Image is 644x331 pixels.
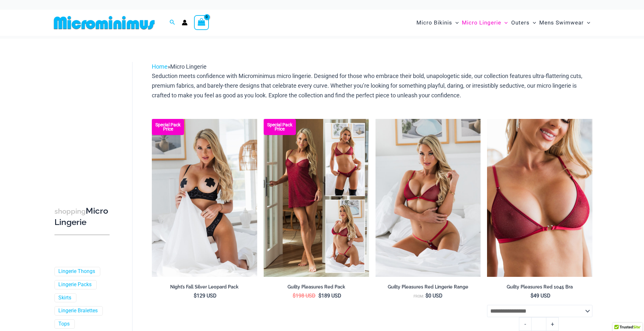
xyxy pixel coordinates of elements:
[487,119,592,277] img: Guilty Pleasures Red 1045 Bra 01
[539,15,584,31] span: Mens Swimwear
[376,119,481,277] a: Guilty Pleasures Red 1045 Bra 689 Micro 05Guilty Pleasures Red 1045 Bra 689 Micro 06Guilty Pleasu...
[152,63,207,70] span: »
[452,15,459,31] span: Menu Toggle
[519,317,531,331] a: -
[293,293,296,299] span: $
[487,284,592,290] h2: Guilty Pleasures Red 1045 Bra
[58,307,98,314] a: Lingerie Bralettes
[531,293,533,299] span: $
[58,321,70,327] a: Tops
[425,293,443,299] bdi: 0 USD
[264,119,369,277] img: Guilty Pleasures Red Collection Pack F
[376,284,481,290] h2: Guilty Pleasures Red Lingerie Range
[152,119,257,277] a: Nights Fall Silver Leopard 1036 Bra 6046 Thong 09v2 Nights Fall Silver Leopard 1036 Bra 6046 Thon...
[530,15,536,31] span: Menu Toggle
[531,293,551,299] bdi: 49 USD
[170,63,207,70] span: Micro Lingerie
[152,63,168,70] a: Home
[152,123,184,131] b: Special Pack Price
[152,284,257,292] a: Night’s Fall Silver Leopard Pack
[264,284,369,290] h2: Guilty Pleasures Red Pack
[170,19,175,27] a: Search icon link
[462,15,501,31] span: Micro Lingerie
[584,15,590,31] span: Menu Toggle
[152,71,592,100] p: Seduction meets confidence with Microminimus micro lingerie. Designed for those who embrace their...
[414,12,593,34] nav: Site Navigation
[487,284,592,292] a: Guilty Pleasures Red 1045 Bra
[318,293,321,299] span: $
[54,57,112,186] iframe: TrustedSite Certified
[487,119,592,277] a: Guilty Pleasures Red 1045 Bra 01Guilty Pleasures Red 1045 Bra 02Guilty Pleasures Red 1045 Bra 02
[152,284,257,290] h2: Night’s Fall Silver Leopard Pack
[501,15,508,31] span: Menu Toggle
[376,284,481,292] a: Guilty Pleasures Red Lingerie Range
[194,293,217,299] bdi: 129 USD
[264,119,369,277] a: Guilty Pleasures Red Collection Pack F Guilty Pleasures Red Collection Pack BGuilty Pleasures Red...
[425,293,428,299] span: $
[264,123,296,131] b: Special Pack Price
[152,119,257,277] img: Nights Fall Silver Leopard 1036 Bra 6046 Thong 09v2
[415,13,460,33] a: Micro BikinisMenu ToggleMenu Toggle
[58,295,71,301] a: Skirts
[51,15,157,30] img: MM SHOP LOGO FLAT
[538,13,592,33] a: Mens SwimwearMenu ToggleMenu Toggle
[264,284,369,292] a: Guilty Pleasures Red Pack
[58,268,95,275] a: Lingerie Thongs
[531,317,546,331] input: Product quantity
[460,13,509,33] a: Micro LingerieMenu ToggleMenu Toggle
[194,15,209,30] a: View Shopping Cart, empty
[293,293,316,299] bdi: 198 USD
[376,119,481,277] img: Guilty Pleasures Red 1045 Bra 689 Micro 05
[546,317,559,331] a: +
[54,207,86,215] span: shopping
[414,294,424,298] span: From:
[194,293,197,299] span: $
[58,281,92,288] a: Lingerie Packs
[318,293,341,299] bdi: 189 USD
[511,15,530,31] span: Outers
[416,15,452,31] span: Micro Bikinis
[510,13,538,33] a: OutersMenu ToggleMenu Toggle
[54,206,110,228] h3: Micro Lingerie
[182,20,188,25] a: Account icon link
